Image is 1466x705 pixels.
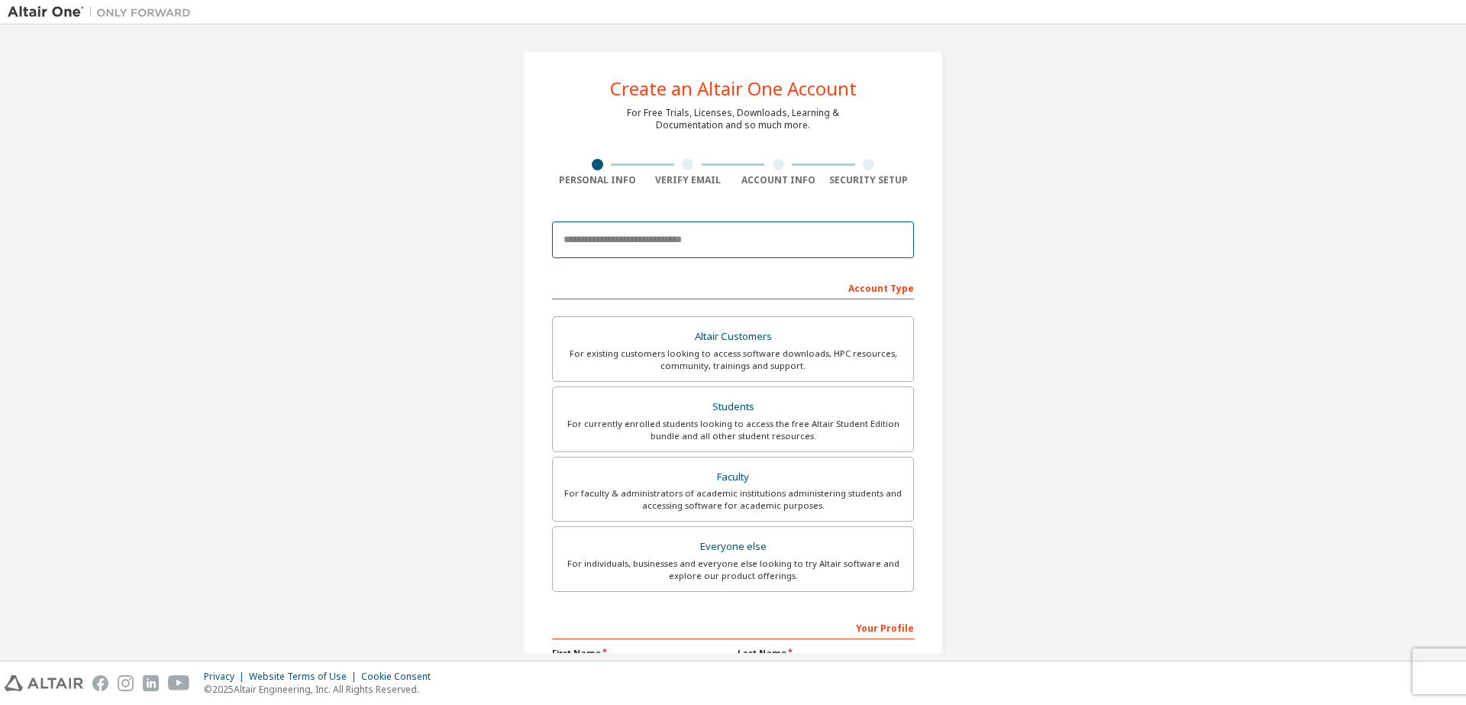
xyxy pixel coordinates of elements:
[562,536,904,558] div: Everyone else
[562,467,904,488] div: Faculty
[552,647,728,659] label: First Name
[249,671,361,683] div: Website Terms of Use
[562,418,904,442] div: For currently enrolled students looking to access the free Altair Student Edition bundle and all ...
[562,487,904,512] div: For faculty & administrators of academic institutions administering students and accessing softwa...
[5,675,83,691] img: altair_logo.svg
[552,174,643,186] div: Personal Info
[204,671,249,683] div: Privacy
[552,615,914,639] div: Your Profile
[610,79,857,98] div: Create an Altair One Account
[643,174,734,186] div: Verify Email
[143,675,159,691] img: linkedin.svg
[168,675,190,691] img: youtube.svg
[552,275,914,299] div: Account Type
[92,675,108,691] img: facebook.svg
[562,326,904,348] div: Altair Customers
[361,671,440,683] div: Cookie Consent
[204,683,440,696] p: © 2025 Altair Engineering, Inc. All Rights Reserved.
[824,174,915,186] div: Security Setup
[627,107,839,131] div: For Free Trials, Licenses, Downloads, Learning & Documentation and so much more.
[562,558,904,582] div: For individuals, businesses and everyone else looking to try Altair software and explore our prod...
[562,348,904,372] div: For existing customers looking to access software downloads, HPC resources, community, trainings ...
[8,5,199,20] img: Altair One
[118,675,134,691] img: instagram.svg
[733,174,824,186] div: Account Info
[738,647,914,659] label: Last Name
[562,396,904,418] div: Students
